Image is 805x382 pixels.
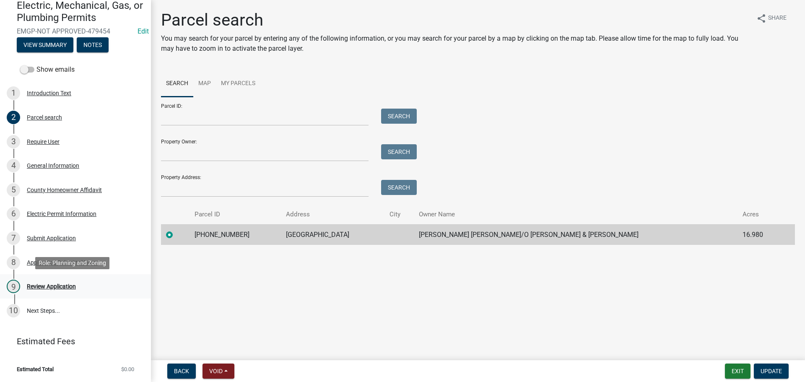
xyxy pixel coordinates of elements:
[756,13,766,23] i: share
[7,304,20,317] div: 10
[193,70,216,97] a: Map
[737,205,781,224] th: Acres
[174,368,189,374] span: Back
[161,70,193,97] a: Search
[17,366,54,372] span: Estimated Total
[77,37,109,52] button: Notes
[281,224,384,245] td: [GEOGRAPHIC_DATA]
[161,34,750,54] p: You may search for your parcel by entering any of the following information, or you may search fo...
[725,364,750,379] button: Exit
[17,37,73,52] button: View Summary
[216,70,260,97] a: My Parcels
[414,205,737,224] th: Owner Name
[7,183,20,197] div: 5
[7,333,138,350] a: Estimated Fees
[190,224,281,245] td: [PHONE_NUMBER]
[7,135,20,148] div: 3
[381,109,417,124] button: Search
[161,10,750,30] h1: Parcel search
[754,364,789,379] button: Update
[17,42,73,49] wm-modal-confirm: Summary
[7,231,20,245] div: 7
[7,280,20,293] div: 9
[737,224,781,245] td: 16.980
[27,90,71,96] div: Introduction Text
[27,139,60,145] div: Require User
[167,364,196,379] button: Back
[7,207,20,221] div: 6
[35,257,109,269] div: Role: Planning and Zoning
[281,205,384,224] th: Address
[27,211,96,217] div: Electric Permit Information
[384,205,414,224] th: City
[27,235,76,241] div: Submit Application
[138,27,149,35] a: Edit
[203,364,234,379] button: Void
[381,144,417,159] button: Search
[27,260,98,265] div: Application Submittal Form
[768,13,787,23] span: Share
[7,159,20,172] div: 4
[121,366,134,372] span: $0.00
[138,27,149,35] wm-modal-confirm: Edit Application Number
[20,65,75,75] label: Show emails
[27,283,76,289] div: Review Application
[750,10,793,26] button: shareShare
[7,111,20,124] div: 2
[7,256,20,269] div: 8
[761,368,782,374] span: Update
[17,27,134,35] span: EMGP-NOT APPROVED-479454
[381,180,417,195] button: Search
[209,368,223,374] span: Void
[190,205,281,224] th: Parcel ID
[27,163,79,169] div: General Information
[7,86,20,100] div: 1
[414,224,737,245] td: [PERSON_NAME] [PERSON_NAME]/O [PERSON_NAME] & [PERSON_NAME]
[27,187,102,193] div: County Homeowner Affidavit
[27,114,62,120] div: Parcel search
[77,42,109,49] wm-modal-confirm: Notes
